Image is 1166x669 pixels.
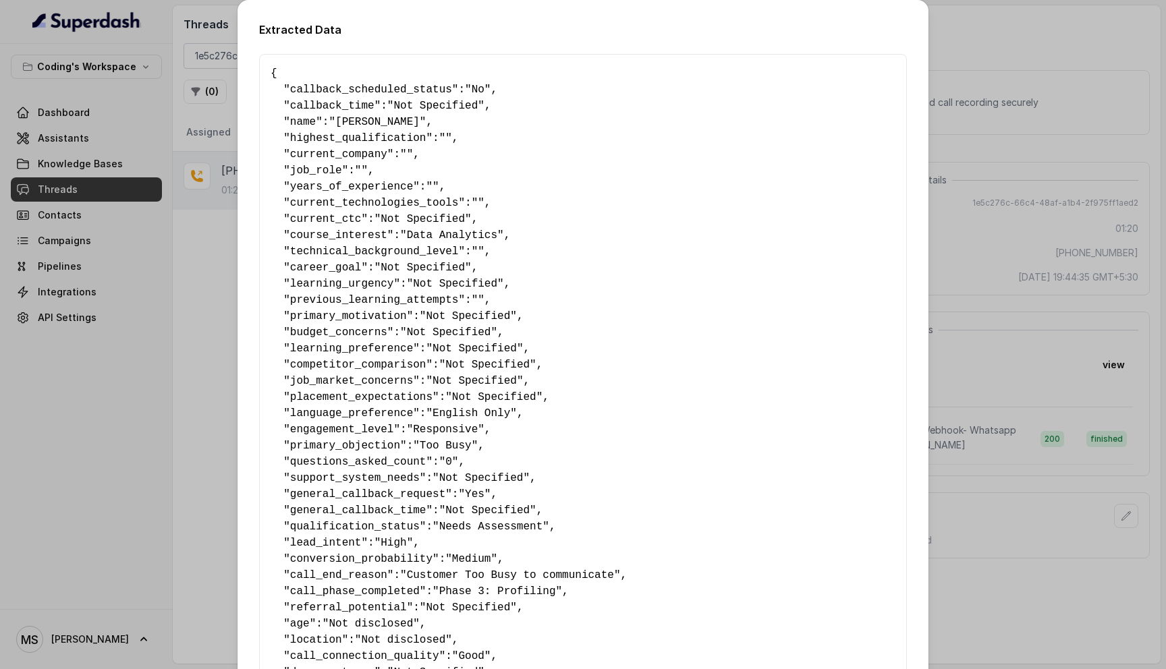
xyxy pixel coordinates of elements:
[400,326,497,339] span: "Not Specified"
[426,407,516,419] span: "English Only"
[445,391,543,403] span: "Not Specified"
[290,359,426,371] span: competitor_comparison
[420,602,517,614] span: "Not Specified"
[290,424,394,436] span: engagement_level
[290,634,342,646] span: location
[465,84,491,96] span: "No"
[290,650,439,662] span: call_connection_quality
[374,213,472,225] span: "Not Specified"
[413,440,478,452] span: "Too Busy"
[290,375,413,387] span: job_market_concerns
[407,424,484,436] span: "Responsive"
[439,504,536,517] span: "Not Specified"
[259,22,907,38] h2: Extracted Data
[290,326,387,339] span: budget_concerns
[290,310,407,322] span: primary_motivation
[290,391,433,403] span: placement_expectations
[439,132,452,144] span: ""
[290,537,362,549] span: lead_intent
[290,213,362,225] span: current_ctc
[426,375,523,387] span: "Not Specified"
[458,488,491,500] span: "Yes"
[387,100,484,112] span: "Not Specified"
[290,84,452,96] span: callback_scheduled_status
[290,197,459,209] span: current_technologies_tools
[290,100,374,112] span: callback_time
[452,650,491,662] span: "Good"
[426,181,439,193] span: ""
[472,245,484,258] span: ""
[400,148,413,161] span: ""
[290,472,420,484] span: support_system_needs
[400,229,504,241] span: "Data Analytics"
[355,634,452,646] span: "Not disclosed"
[290,569,387,581] span: call_end_reason
[290,132,426,144] span: highest_qualification
[439,359,536,371] span: "Not Specified"
[290,521,420,533] span: qualification_status
[426,343,523,355] span: "Not Specified"
[445,553,497,565] span: "Medium"
[433,521,549,533] span: "Needs Assessment"
[290,116,316,128] span: name
[290,407,413,419] span: language_preference
[290,618,310,630] span: age
[290,294,459,306] span: previous_learning_attempts
[290,343,413,355] span: learning_preference
[290,602,407,614] span: referral_potential
[290,148,387,161] span: current_company
[290,278,394,290] span: learning_urgency
[290,440,400,452] span: primary_objection
[290,456,426,468] span: questions_asked_count
[374,262,472,274] span: "Not Specified"
[290,165,342,177] span: job_role
[290,504,426,517] span: general_callback_time
[290,553,433,565] span: conversion_probability
[290,585,420,598] span: call_phase_completed
[290,181,413,193] span: years_of_experience
[329,116,426,128] span: "[PERSON_NAME]"
[400,569,620,581] span: "Customer Too Busy to communicate"
[374,537,414,549] span: "High"
[290,488,445,500] span: general_callback_request
[323,618,420,630] span: "Not disclosed"
[433,585,562,598] span: "Phase 3: Profiling"
[407,278,504,290] span: "Not Specified"
[290,262,362,274] span: career_goal
[433,472,530,484] span: "Not Specified"
[472,294,484,306] span: ""
[290,229,387,241] span: course_interest
[472,197,484,209] span: ""
[420,310,517,322] span: "Not Specified"
[290,245,459,258] span: technical_background_level
[439,456,459,468] span: "0"
[355,165,368,177] span: ""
